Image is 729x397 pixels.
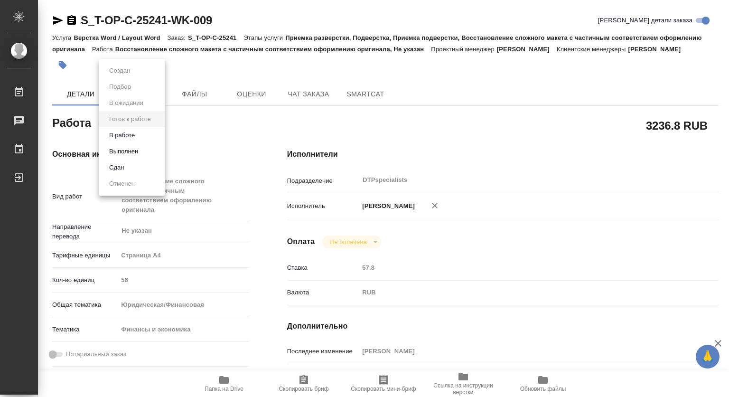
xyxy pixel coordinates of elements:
button: Отменен [106,179,138,189]
button: Подбор [106,82,134,92]
button: В работе [106,130,138,141]
button: Выполнен [106,146,141,157]
button: Сдан [106,162,127,173]
button: В ожидании [106,98,146,108]
button: Создан [106,66,133,76]
button: Готов к работе [106,114,154,124]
